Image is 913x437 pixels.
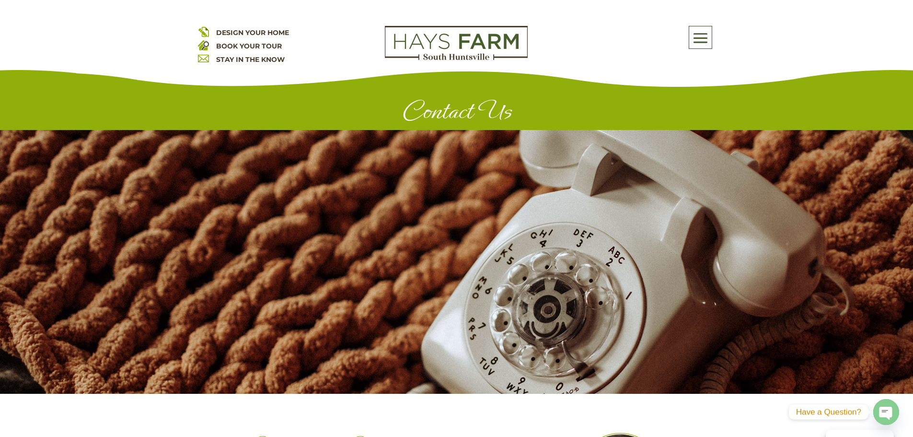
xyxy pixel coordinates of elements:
img: Logo [385,26,528,60]
a: hays farm homes huntsville development [385,54,528,62]
img: book your home tour [198,39,209,50]
a: BOOK YOUR TOUR [216,42,282,50]
h1: Contact Us [198,97,716,130]
a: STAY IN THE KNOW [216,55,285,64]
